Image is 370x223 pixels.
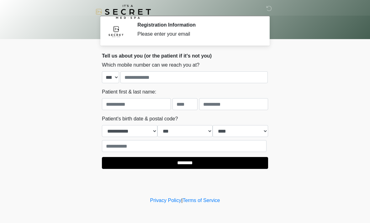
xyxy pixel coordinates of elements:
[102,88,156,96] label: Patient first & last name:
[182,198,220,203] a: Terms of Service
[102,53,268,59] h2: Tell us about you (or the patient if it's not you)
[107,22,125,41] img: Agent Avatar
[102,115,178,123] label: Patient's birth date & postal code?
[102,61,199,69] label: Which mobile number can we reach you at?
[137,22,259,28] h2: Registration Information
[181,198,182,203] a: |
[137,30,259,38] div: Please enter your email
[96,5,151,19] img: It's A Secret Med Spa Logo
[150,198,182,203] a: Privacy Policy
